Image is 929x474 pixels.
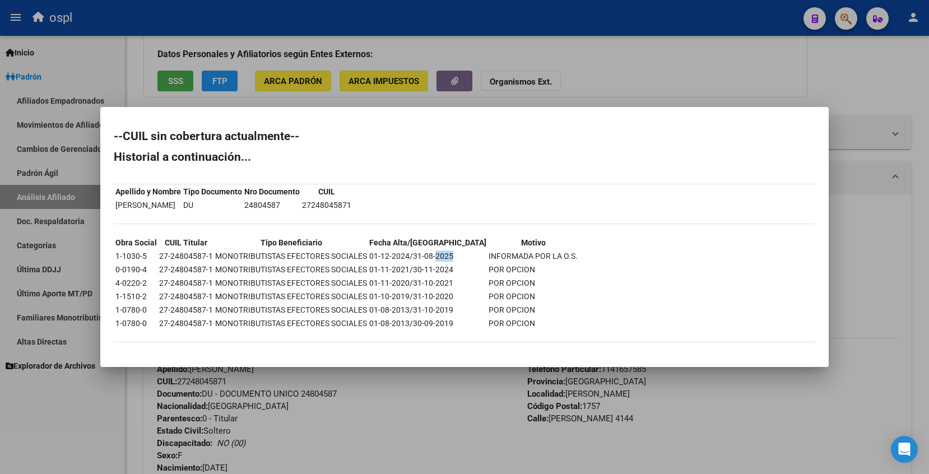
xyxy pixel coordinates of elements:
td: POR OPCION [488,290,578,303]
td: MONOTRIBUTISTAS EFECTORES SOCIALES [215,290,368,303]
td: 27-24804587-1 [159,277,213,289]
td: 24804587 [244,199,300,211]
td: MONOTRIBUTISTAS EFECTORES SOCIALES [215,277,368,289]
td: 01-10-2019/31-10-2020 [369,290,487,303]
th: Apellido y Nombre [115,185,182,198]
td: [PERSON_NAME] [115,199,182,211]
td: POR OPCION [488,277,578,289]
td: INFORMADA POR LA O.S. [488,250,578,262]
td: POR OPCION [488,317,578,329]
td: 27-24804587-1 [159,250,213,262]
td: 4-0220-2 [115,277,157,289]
td: 01-11-2021/30-11-2024 [369,263,487,276]
td: 0-0190-4 [115,263,157,276]
div: Open Intercom Messenger [891,436,918,463]
td: 27-24804587-1 [159,263,213,276]
td: 27-24804587-1 [159,304,213,316]
th: CUIL [301,185,352,198]
td: 01-11-2020/31-10-2021 [369,277,487,289]
td: MONOTRIBUTISTAS EFECTORES SOCIALES [215,263,368,276]
td: MONOTRIBUTISTAS EFECTORES SOCIALES [215,317,368,329]
td: POR OPCION [488,263,578,276]
th: Fecha Alta/[GEOGRAPHIC_DATA] [369,236,487,249]
td: 27-24804587-1 [159,317,213,329]
td: 1-1030-5 [115,250,157,262]
th: CUIL Titular [159,236,213,249]
td: 1-1510-2 [115,290,157,303]
td: MONOTRIBUTISTAS EFECTORES SOCIALES [215,304,368,316]
th: Tipo Documento [183,185,243,198]
th: Tipo Beneficiario [215,236,368,249]
td: 1-0780-0 [115,304,157,316]
th: Nro Documento [244,185,300,198]
td: POR OPCION [488,304,578,316]
th: Obra Social [115,236,157,249]
td: 27248045871 [301,199,352,211]
td: 1-0780-0 [115,317,157,329]
td: 01-12-2024/31-08-2025 [369,250,487,262]
td: MONOTRIBUTISTAS EFECTORES SOCIALES [215,250,368,262]
h2: --CUIL sin cobertura actualmente-- [114,131,815,142]
h2: Historial a continuación... [114,151,815,162]
td: 01-08-2013/31-10-2019 [369,304,487,316]
td: 01-08-2013/30-09-2019 [369,317,487,329]
td: 27-24804587-1 [159,290,213,303]
th: Motivo [488,236,578,249]
td: DU [183,199,243,211]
